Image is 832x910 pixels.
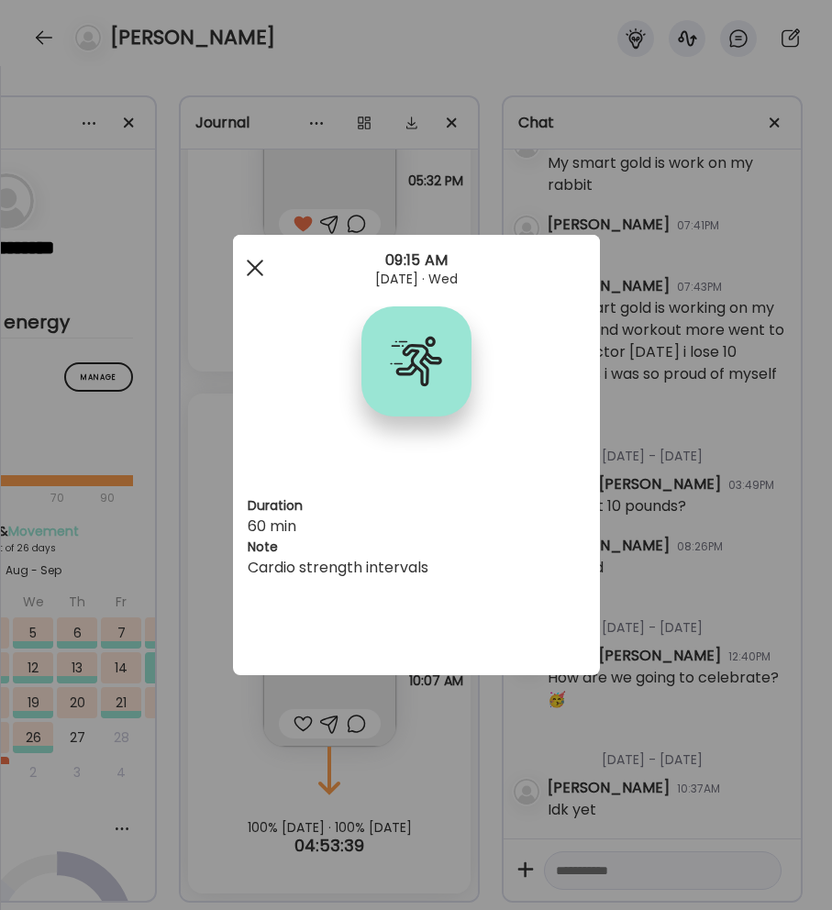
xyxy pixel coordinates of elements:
div: [DATE] · Wed [233,272,600,286]
div: 60 min [248,516,585,579]
div: Cardio strength intervals [248,557,585,579]
div: 09:15 AM [233,250,600,272]
h3: Note [248,538,585,557]
h3: Duration [248,496,585,516]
